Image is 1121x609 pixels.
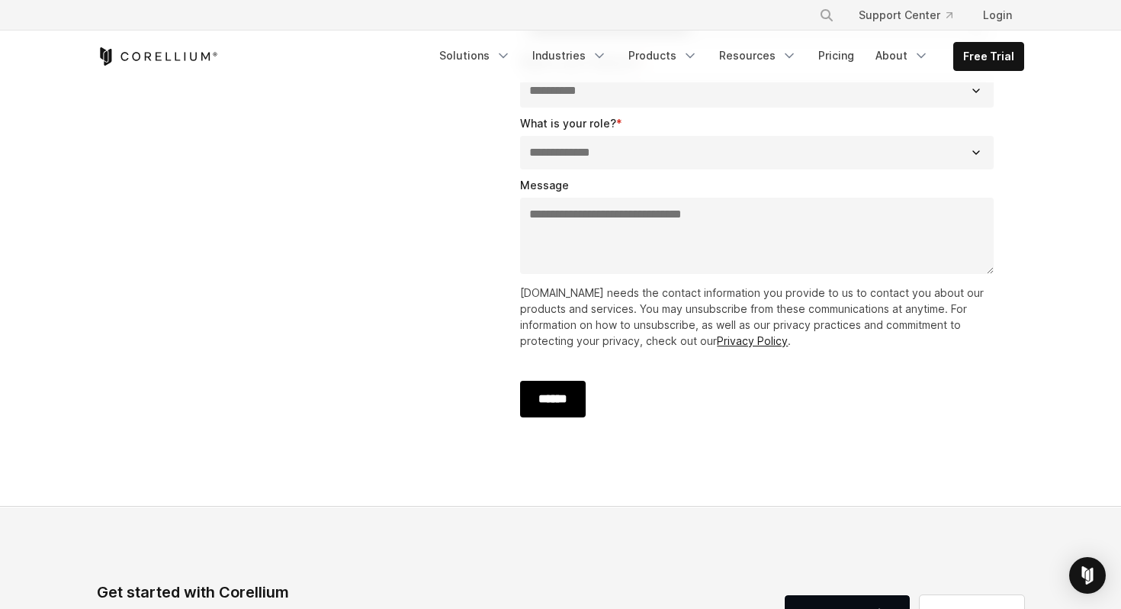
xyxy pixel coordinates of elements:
[520,117,616,130] span: What is your role?
[846,2,965,29] a: Support Center
[97,581,487,604] div: Get started with Corellium
[809,42,863,69] a: Pricing
[954,43,1023,70] a: Free Trial
[520,179,569,192] span: Message
[866,42,938,69] a: About
[619,42,707,69] a: Products
[813,2,840,29] button: Search
[717,334,788,347] a: Privacy Policy
[430,42,1024,71] div: Navigation Menu
[1069,557,1106,594] div: Open Intercom Messenger
[523,42,616,69] a: Industries
[97,47,218,66] a: Corellium Home
[801,2,1024,29] div: Navigation Menu
[520,285,1000,349] p: [DOMAIN_NAME] needs the contact information you provide to us to contact you about our products a...
[710,42,806,69] a: Resources
[971,2,1024,29] a: Login
[430,42,520,69] a: Solutions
